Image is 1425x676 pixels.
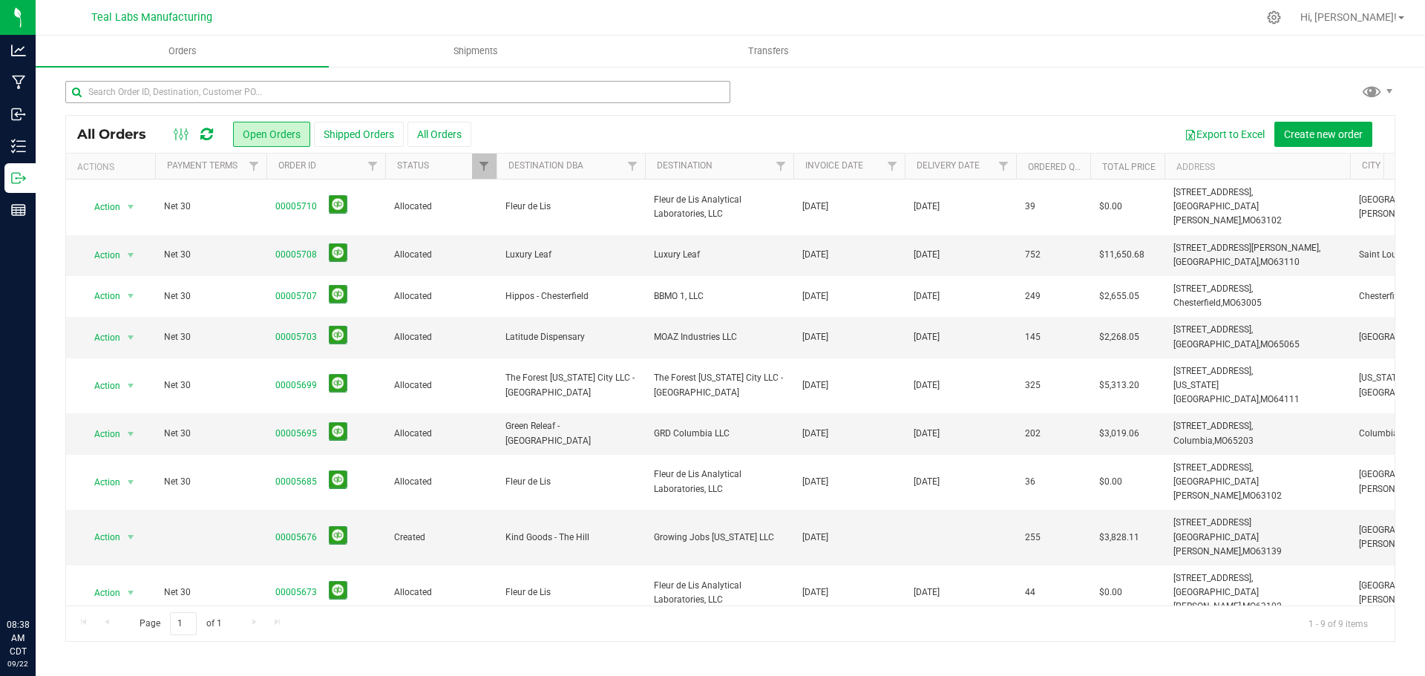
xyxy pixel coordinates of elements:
[275,475,317,489] a: 00005685
[1173,573,1253,583] span: [STREET_ADDRESS],
[802,427,828,441] span: [DATE]
[1025,378,1041,393] span: 325
[81,424,121,444] span: Action
[1025,248,1041,262] span: 752
[1173,339,1260,350] span: [GEOGRAPHIC_DATA],
[275,585,317,600] a: 00005673
[11,203,26,217] inline-svg: Reports
[361,154,385,179] a: Filter
[1173,462,1253,473] span: [STREET_ADDRESS],
[1173,243,1320,253] span: [STREET_ADDRESS][PERSON_NAME],
[505,585,636,600] span: Fleur de Lis
[1099,531,1139,545] span: $3,828.11
[914,475,940,489] span: [DATE]
[1025,200,1035,214] span: 39
[1173,517,1251,528] span: [STREET_ADDRESS]
[1260,257,1274,267] span: MO
[91,11,212,24] span: Teal Labs Manufacturing
[802,585,828,600] span: [DATE]
[122,286,140,306] span: select
[394,378,488,393] span: Allocated
[44,555,62,573] iframe: Resource center unread badge
[11,75,26,90] inline-svg: Manufacturing
[77,162,149,172] div: Actions
[1164,154,1350,180] th: Address
[81,375,121,396] span: Action
[275,427,317,441] a: 00005695
[36,36,329,67] a: Orders
[1256,490,1282,501] span: 63102
[1173,187,1253,197] span: [STREET_ADDRESS],
[1300,11,1397,23] span: Hi, [PERSON_NAME]!
[1256,546,1282,557] span: 63139
[505,419,636,447] span: Green Releaf - [GEOGRAPHIC_DATA]
[122,197,140,217] span: select
[917,160,980,171] a: Delivery Date
[914,585,940,600] span: [DATE]
[81,286,121,306] span: Action
[1025,330,1041,344] span: 145
[275,248,317,262] a: 00005708
[164,248,258,262] span: Net 30
[1099,289,1139,303] span: $2,655.05
[164,475,258,489] span: Net 30
[805,160,863,171] a: Invoice Date
[1260,339,1274,350] span: MO
[81,527,121,548] span: Action
[1173,587,1259,611] span: [GEOGRAPHIC_DATA][PERSON_NAME],
[81,245,121,266] span: Action
[505,330,636,344] span: Latitude Dispensary
[170,612,197,635] input: 1
[242,154,266,179] a: Filter
[1025,427,1041,441] span: 202
[508,160,583,171] a: Destination DBA
[1099,378,1139,393] span: $5,313.20
[880,154,905,179] a: Filter
[1173,298,1222,308] span: Chesterfield,
[1173,380,1260,404] span: [US_STATE][GEOGRAPHIC_DATA],
[275,200,317,214] a: 00005710
[1222,298,1236,308] span: MO
[127,612,234,635] span: Page of 1
[654,248,784,262] span: Luxury Leaf
[122,375,140,396] span: select
[275,531,317,545] a: 00005676
[654,193,784,221] span: Fleur de Lis Analytical Laboratories, LLC
[122,327,140,348] span: select
[1284,128,1363,140] span: Create new order
[802,289,828,303] span: [DATE]
[81,327,121,348] span: Action
[1242,490,1256,501] span: MO
[77,126,161,142] span: All Orders
[1274,122,1372,147] button: Create new order
[1256,601,1282,611] span: 63102
[1173,324,1253,335] span: [STREET_ADDRESS],
[654,371,784,399] span: The Forest [US_STATE] City LLC - [GEOGRAPHIC_DATA]
[81,197,121,217] span: Action
[1274,339,1300,350] span: 65065
[81,583,121,603] span: Action
[1242,546,1256,557] span: MO
[505,475,636,489] span: Fleur de Lis
[1175,122,1274,147] button: Export to Excel
[7,618,29,658] p: 08:38 AM CDT
[1099,427,1139,441] span: $3,019.06
[505,371,636,399] span: The Forest [US_STATE] City LLC - [GEOGRAPHIC_DATA]
[802,378,828,393] span: [DATE]
[433,45,518,58] span: Shipments
[1173,201,1259,226] span: [GEOGRAPHIC_DATA][PERSON_NAME],
[1025,475,1035,489] span: 36
[1173,283,1253,294] span: [STREET_ADDRESS],
[81,472,121,493] span: Action
[1173,421,1253,431] span: [STREET_ADDRESS],
[122,583,140,603] span: select
[1173,532,1259,557] span: [GEOGRAPHIC_DATA][PERSON_NAME],
[148,45,217,58] span: Orders
[1260,394,1274,404] span: MO
[1025,289,1041,303] span: 249
[122,527,140,548] span: select
[914,200,940,214] span: [DATE]
[233,122,310,147] button: Open Orders
[914,248,940,262] span: [DATE]
[394,427,488,441] span: Allocated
